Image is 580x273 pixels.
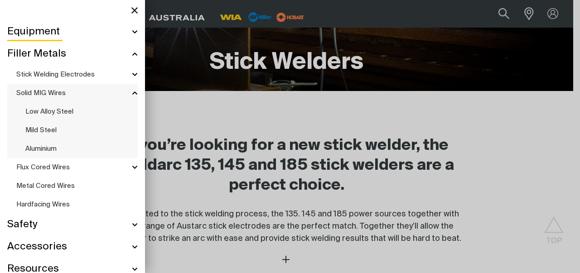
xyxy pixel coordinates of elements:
[16,164,70,171] span: Flux Cored Wires
[7,240,67,254] span: Accessories
[16,65,138,84] a: Stick Welding Electrodes
[25,121,138,139] a: Mild Steel
[7,236,138,258] a: Accessories
[25,139,138,158] a: Aluminium
[16,182,75,189] span: Metal Cored Wires
[16,71,95,78] span: Stick Welding Electrodes
[16,195,138,214] a: Hardfacing Wires
[7,21,138,43] a: Equipment
[25,127,57,134] span: Mild Steel
[7,214,138,236] a: Safety
[16,201,70,208] span: Hardfacing Wires
[16,90,66,96] span: Solid MIG Wires
[7,43,138,65] a: Filler Metals
[7,25,60,38] span: Equipment
[7,218,37,231] span: Safety
[16,84,138,102] a: Solid MIG Wires
[16,102,138,158] ul: Solid MIG Wires Submenu
[25,145,57,152] span: Aluminium
[7,65,138,214] ul: Filler Metals Submenu
[7,48,66,61] span: Filler Metals
[25,108,73,115] span: Low Alloy Steel
[16,177,138,195] a: Metal Cored Wires
[16,158,138,177] a: Flux Cored Wires
[25,102,138,121] a: Low Alloy Steel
